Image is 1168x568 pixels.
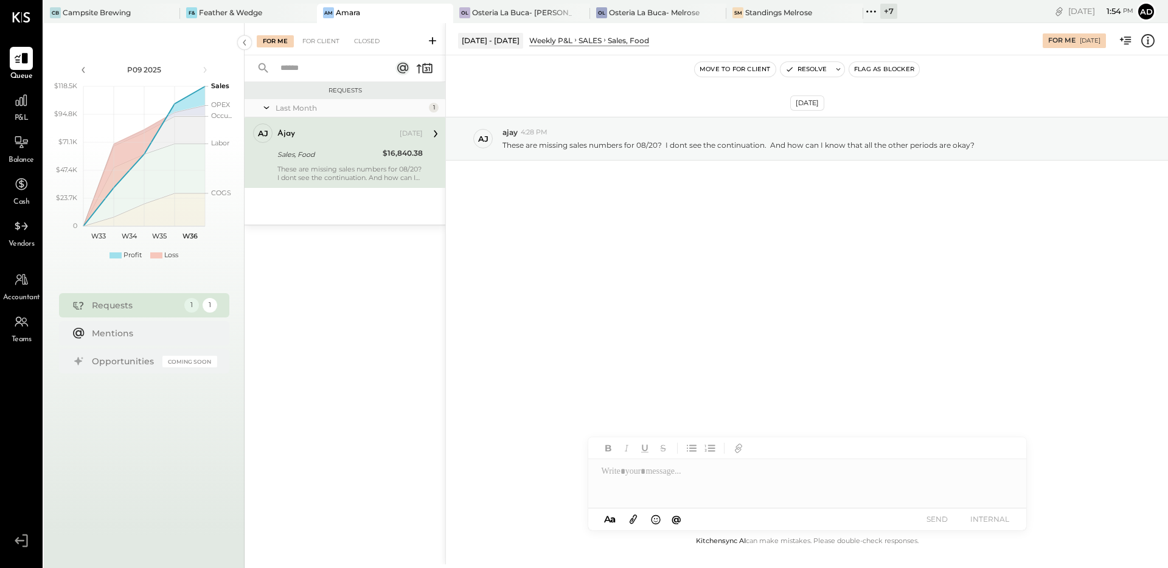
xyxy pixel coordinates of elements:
div: Campsite Brewing [63,7,131,18]
text: W36 [182,232,197,240]
text: $71.1K [58,137,77,146]
div: Amara [336,7,360,18]
div: Osteria La Buca- [PERSON_NAME][GEOGRAPHIC_DATA] [472,7,571,18]
div: OL [459,7,470,18]
div: Am [323,7,334,18]
button: Resolve [780,62,832,77]
span: @ [672,513,681,525]
div: Mentions [92,327,211,339]
div: Opportunities [92,355,156,367]
button: INTERNAL [965,511,1014,527]
div: [DATE] [400,129,423,139]
div: Sales, Food [277,148,379,161]
text: W34 [121,232,137,240]
a: Accountant [1,268,42,303]
div: [DATE] - [DATE] [458,33,523,48]
span: Accountant [3,293,40,303]
div: Last Month [276,103,426,113]
div: For Me [1048,36,1076,46]
div: copy link [1053,5,1065,18]
button: Strikethrough [655,440,671,456]
text: $23.7K [56,193,77,202]
span: a [610,513,616,525]
div: aj [478,133,488,145]
a: Queue [1,47,42,82]
div: P09 2025 [92,64,196,75]
a: P&L [1,89,42,124]
p: These are missing sales numbers for 08/20? I dont see the continuation. And how can I know that a... [502,140,975,150]
a: Balance [1,131,42,166]
div: SALES [579,35,602,46]
div: Closed [348,35,386,47]
button: Bold [600,440,616,456]
div: 1 [203,298,217,313]
div: Feather & Wedge [199,7,262,18]
div: + 7 [880,4,897,19]
button: Unordered List [684,440,700,456]
div: 1 [184,298,199,313]
a: Teams [1,310,42,345]
div: [DATE] [790,95,824,111]
div: OL [596,7,607,18]
div: 1 [429,103,439,113]
div: Osteria La Buca- Melrose [609,7,700,18]
div: For Me [257,35,294,47]
span: Balance [9,155,34,166]
div: These are missing sales numbers for 08/20? I dont see the continuation. And how can I know that a... [277,165,423,182]
text: $94.8K [54,109,77,118]
div: For Client [296,35,346,47]
button: Ad [1136,2,1156,21]
text: W35 [152,232,167,240]
span: ajay [502,127,518,137]
button: Flag as Blocker [849,62,919,77]
div: CB [50,7,61,18]
button: Underline [637,440,653,456]
a: Vendors [1,215,42,250]
div: Requests [92,299,178,311]
text: 0 [73,221,77,230]
div: F& [186,7,197,18]
div: Loss [164,251,178,260]
text: $47.4K [56,165,77,174]
text: $118.5K [54,81,77,90]
div: Coming Soon [162,356,217,367]
span: Teams [12,334,32,345]
button: SEND [913,511,962,527]
text: Occu... [211,111,232,120]
div: Weekly P&L [529,35,572,46]
div: Requests [251,86,439,95]
div: $16,840.38 [383,147,423,159]
button: Add URL [731,440,746,456]
button: @ [668,511,685,527]
span: P&L [15,113,29,124]
span: Vendors [9,239,35,250]
div: [DATE] [1068,5,1133,17]
span: Cash [13,197,29,208]
div: Standings Melrose [745,7,812,18]
div: Profit [123,251,142,260]
button: Ordered List [702,440,718,456]
div: ajay [277,128,295,140]
button: Aa [600,513,620,526]
text: OPEX [211,100,231,109]
a: Cash [1,173,42,208]
text: W33 [91,232,106,240]
span: 4:28 PM [521,128,547,137]
text: Sales [211,81,229,90]
span: Queue [10,71,33,82]
div: aj [258,128,268,139]
div: SM [732,7,743,18]
button: Move to for client [695,62,776,77]
text: COGS [211,189,231,197]
div: [DATE] [1080,36,1100,45]
text: Labor [211,139,229,147]
button: Italic [619,440,634,456]
div: Sales, Food [608,35,649,46]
